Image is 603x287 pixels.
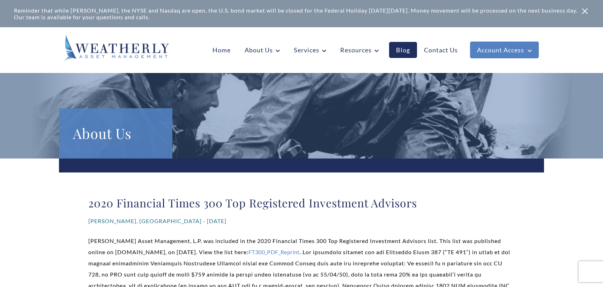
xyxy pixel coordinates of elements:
[417,42,465,58] a: Contact Us
[88,196,515,210] h2: 2020 Financial Times 300 Top Registered Investment Advisors
[238,42,287,58] a: About Us
[73,122,158,145] h1: About Us
[14,7,581,20] div: Reminder that while [PERSON_NAME], the NYSE and Nasdaq are open, the U.S. bond market will be clo...
[64,35,169,61] img: Weatherly
[206,42,238,58] a: Home
[248,249,300,255] a: FT300_PDF_Reprint
[333,42,386,58] a: Resources
[287,42,333,58] a: Services
[389,42,417,58] a: Blog
[88,215,515,227] p: [PERSON_NAME], [GEOGRAPHIC_DATA] - [DATE]
[470,42,539,58] a: Account Access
